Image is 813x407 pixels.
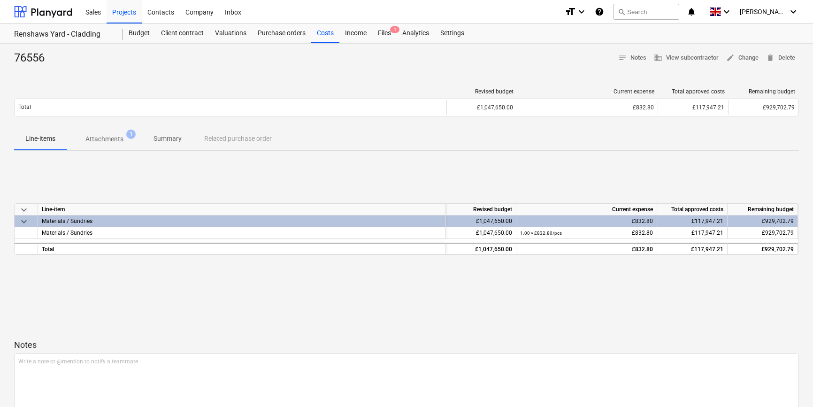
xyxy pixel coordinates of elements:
div: £832.80 [521,104,654,111]
a: Budget [123,24,155,43]
span: Delete [766,53,795,63]
span: Notes [618,53,646,63]
div: Current expense [516,204,657,215]
button: Search [614,4,679,20]
span: keyboard_arrow_down [18,204,30,215]
p: Line-items [25,134,55,144]
div: Materials / Sundries [42,215,442,227]
span: [PERSON_NAME] [740,8,787,15]
p: Summary [153,134,182,144]
div: Revised budget [451,88,514,95]
span: Change [726,53,759,63]
span: Materials / Sundries [42,230,92,236]
button: Change [722,51,762,65]
div: 76556 [14,51,52,66]
p: Notes [14,339,799,351]
div: Line-item [38,204,446,215]
div: £832.80 [520,244,653,255]
span: delete [766,54,775,62]
a: Files1 [372,24,397,43]
div: Files [372,24,397,43]
span: keyboard_arrow_down [18,216,30,227]
div: Total [38,243,446,254]
span: £929,702.79 [763,104,795,111]
span: £929,702.79 [762,230,794,236]
i: format_size [565,6,576,17]
div: £832.80 [520,215,653,227]
div: £929,702.79 [728,215,798,227]
i: notifications [687,6,696,17]
iframe: Chat Widget [766,362,813,407]
a: Income [339,24,372,43]
a: Costs [311,24,339,43]
i: keyboard_arrow_down [788,6,799,17]
span: notes [618,54,627,62]
a: Valuations [209,24,252,43]
span: 1 [390,26,399,33]
div: £1,047,650.00 [446,227,516,239]
a: Client contract [155,24,209,43]
button: Notes [614,51,650,65]
div: Total approved costs [662,88,725,95]
div: £929,702.79 [728,243,798,254]
div: £1,047,650.00 [446,243,516,254]
div: Remaining budget [728,204,798,215]
div: Remaining budget [732,88,795,95]
i: Knowledge base [595,6,604,17]
span: 1 [126,130,136,139]
div: £117,947.21 [658,100,728,115]
div: £117,947.21 [657,215,728,227]
i: keyboard_arrow_down [721,6,732,17]
button: Delete [762,51,799,65]
p: Total [18,103,31,111]
div: Current expense [521,88,654,95]
span: business [654,54,662,62]
div: £117,947.21 [657,243,728,254]
div: Revised budget [446,204,516,215]
div: Renshaws Yard - Cladding [14,30,112,39]
div: £1,047,650.00 [446,215,516,227]
a: Settings [435,24,470,43]
a: Purchase orders [252,24,311,43]
small: 1.00 × £832.80 / pcs [520,230,562,236]
div: Total approved costs [657,204,728,215]
a: Analytics [397,24,435,43]
span: View subcontractor [654,53,719,63]
span: £117,947.21 [691,230,723,236]
span: search [618,8,625,15]
div: £832.80 [520,227,653,239]
div: £1,047,650.00 [446,100,517,115]
i: keyboard_arrow_down [576,6,587,17]
button: View subcontractor [650,51,722,65]
span: edit [726,54,735,62]
p: Attachments [85,134,123,144]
